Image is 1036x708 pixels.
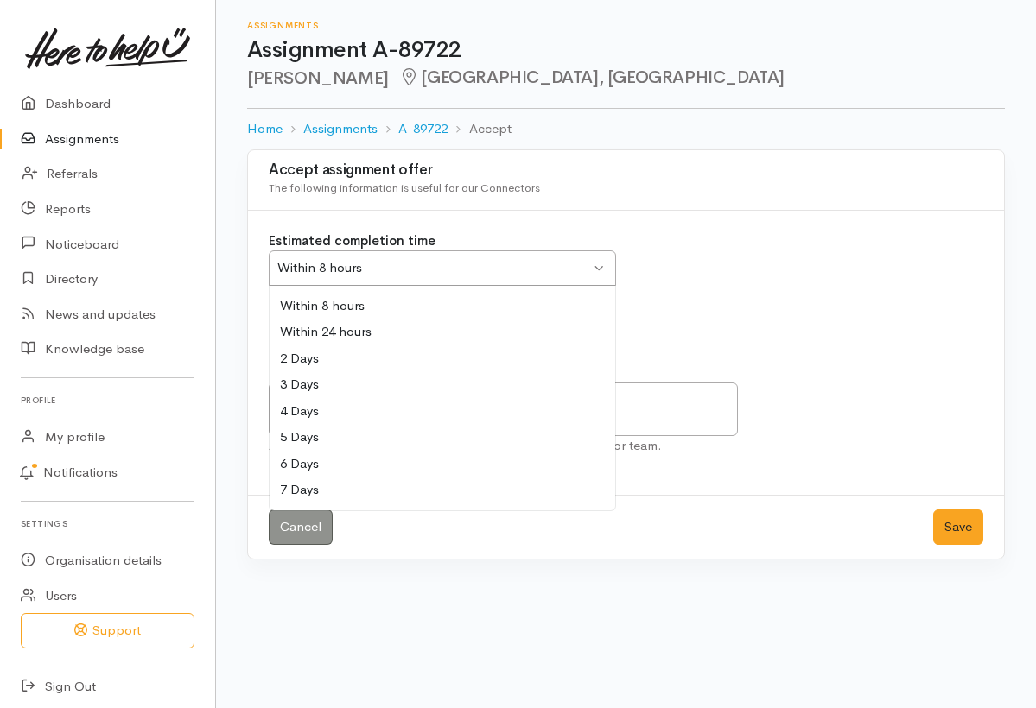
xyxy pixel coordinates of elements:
[270,345,615,372] div: 2 Days
[21,389,194,412] h6: Profile
[21,512,194,535] h6: Settings
[270,293,615,319] div: Within 8 hours
[247,109,1005,149] nav: breadcrumb
[277,258,591,278] div: Within 8 hours
[398,119,448,139] a: A-89722
[269,162,983,179] h3: Accept assignment offer
[247,119,283,139] a: Home
[21,613,194,648] button: Support
[270,424,615,451] div: 5 Days
[247,21,1005,30] h6: Assignments
[269,231,435,251] label: Estimated completion time
[303,119,378,139] a: Assignments
[270,371,615,398] div: 3 Days
[448,119,511,139] li: Accept
[270,477,615,503] div: 7 Days
[247,68,1005,88] h2: [PERSON_NAME]
[399,66,785,88] span: [GEOGRAPHIC_DATA], [GEOGRAPHIC_DATA]
[270,451,615,477] div: 6 Days
[270,398,615,425] div: 4 Days
[269,509,333,545] a: Cancel
[270,319,615,345] div: Within 24 hours
[269,180,540,195] span: The following information is useful for our Connectors
[933,509,983,545] button: Save
[247,38,1005,63] h1: Assignment A-89722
